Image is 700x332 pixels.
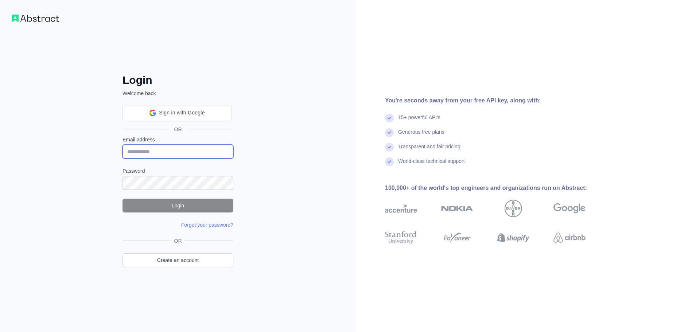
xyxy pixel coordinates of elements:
[398,128,444,143] div: Generous free plans
[398,114,440,128] div: 15+ powerful API's
[385,200,417,217] img: accenture
[171,237,185,245] span: OR
[441,230,473,246] img: payoneer
[505,200,522,217] img: bayer
[385,96,609,105] div: You're seconds away from your free API key, along with:
[398,143,460,157] div: Transparent and fair pricing
[122,167,233,175] label: Password
[122,136,233,143] label: Email address
[159,109,205,117] span: Sign in with Google
[122,199,233,212] button: Login
[168,126,188,133] span: OR
[385,143,394,152] img: check mark
[553,200,586,217] img: google
[441,200,473,217] img: nokia
[385,128,394,137] img: check mark
[385,230,417,246] img: stanford university
[553,230,586,246] img: airbnb
[385,114,394,122] img: check mark
[12,15,59,22] img: Workflow
[398,157,465,172] div: World-class technical support
[181,222,233,228] a: Forgot your password?
[385,157,394,166] img: check mark
[122,106,232,120] div: Sign in with Google
[497,230,529,246] img: shopify
[385,184,609,192] div: 100,000+ of the world's top engineers and organizations run on Abstract:
[122,253,233,267] a: Create an account
[122,74,233,87] h2: Login
[122,90,233,97] p: Welcome back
